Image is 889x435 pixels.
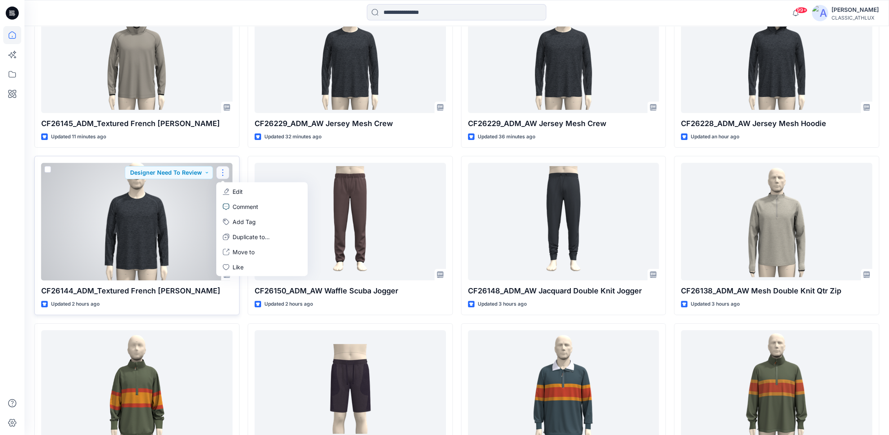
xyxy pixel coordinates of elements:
[51,300,100,308] p: Updated 2 hours ago
[218,214,306,229] button: Add Tag
[233,248,255,256] p: Move to
[233,233,270,241] p: Duplicate to...
[831,15,879,21] div: CLASSIC_ATHLUX
[681,285,872,297] p: CF26138_ADM_AW Mesh Double Knit Qtr Zip
[233,187,243,196] p: Edit
[218,184,306,199] a: Edit
[468,163,659,280] a: CF26148_ADM_AW Jacquard Double Knit Jogger
[691,300,740,308] p: Updated 3 hours ago
[478,300,527,308] p: Updated 3 hours ago
[51,133,106,141] p: Updated 11 minutes ago
[41,163,233,280] a: CF26144_ADM_Textured French Terry Crew
[691,133,739,141] p: Updated an hour ago
[41,118,233,129] p: CF26145_ADM_Textured French [PERSON_NAME]
[681,118,872,129] p: CF26228_ADM_AW Jersey Mesh Hoodie
[264,133,321,141] p: Updated 32 minutes ago
[255,285,446,297] p: CF26150_ADM_AW Waffle Scuba Jogger
[831,5,879,15] div: [PERSON_NAME]
[233,202,258,211] p: Comment
[468,118,659,129] p: CF26229_ADM_AW Jersey Mesh Crew
[255,118,446,129] p: CF26229_ADM_AW Jersey Mesh Crew
[468,285,659,297] p: CF26148_ADM_AW Jacquard Double Knit Jogger
[264,300,313,308] p: Updated 2 hours ago
[255,163,446,280] a: CF26150_ADM_AW Waffle Scuba Jogger
[41,285,233,297] p: CF26144_ADM_Textured French [PERSON_NAME]
[233,263,244,271] p: Like
[795,7,807,13] span: 99+
[478,133,535,141] p: Updated 36 minutes ago
[812,5,828,21] img: avatar
[681,163,872,280] a: CF26138_ADM_AW Mesh Double Knit Qtr Zip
